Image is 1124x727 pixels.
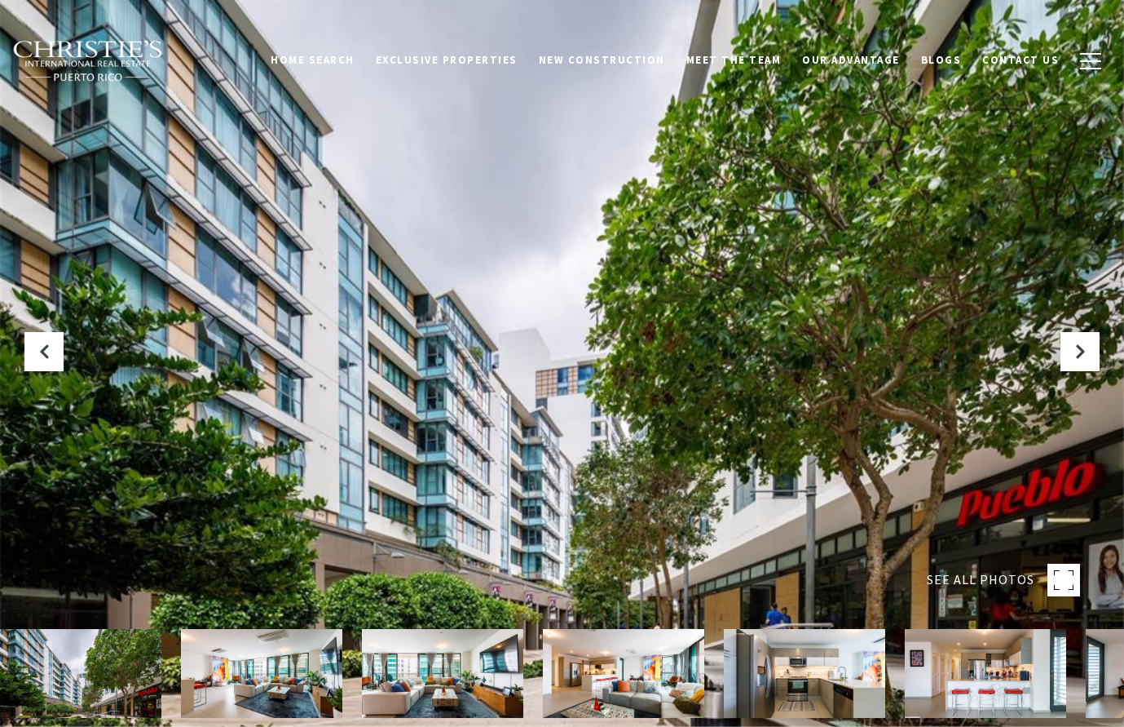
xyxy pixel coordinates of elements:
span: Our Advantage [802,53,900,67]
img: 1511 PONCE DE LEON AVENUE Unit: 984 [905,629,1066,718]
img: 1511 PONCE DE LEON AVENUE Unit: 984 [543,629,704,718]
img: 1511 PONCE DE LEON AVENUE Unit: 984 [362,629,523,718]
img: Christie's International Real Estate black text logo [12,40,164,82]
a: Our Advantage [791,45,910,76]
a: Blogs [910,45,972,76]
img: 1511 PONCE DE LEON AVENUE Unit: 984 [724,629,885,718]
span: SEE ALL PHOTOS [927,570,1034,591]
a: Meet the Team [676,45,792,76]
a: New Construction [528,45,676,76]
a: Home Search [260,45,365,76]
span: Blogs [921,53,962,67]
img: 1511 PONCE DE LEON AVENUE Unit: 984 [181,629,342,718]
span: New Construction [539,53,665,67]
span: Exclusive Properties [376,53,518,67]
span: Contact Us [982,53,1059,67]
a: Exclusive Properties [365,45,528,76]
